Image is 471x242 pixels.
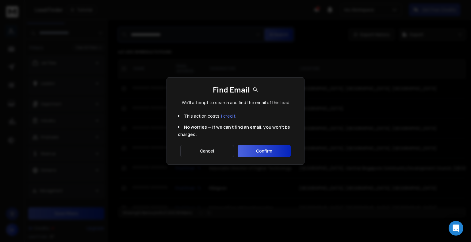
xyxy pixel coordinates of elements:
li: This action costs . [174,111,297,122]
span: 1 credit [220,113,235,119]
button: Confirm [238,145,291,157]
h1: Find Email [213,85,258,95]
p: We'll attempt to search and find the email of this lead [182,100,289,106]
li: No worries — if we can't find an email, you won't be charged. [174,122,297,140]
button: Cancel [180,145,234,157]
div: Open Intercom Messenger [449,221,463,236]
